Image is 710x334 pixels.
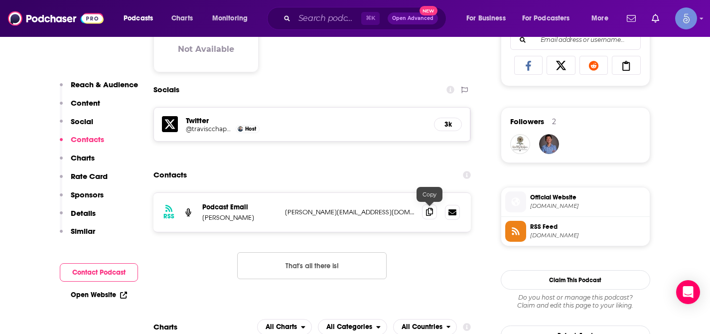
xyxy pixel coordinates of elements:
[117,10,166,26] button: open menu
[392,16,433,21] span: Open Advanced
[60,98,100,117] button: Content
[552,117,556,126] div: 2
[71,135,104,144] p: Contacts
[285,208,415,216] p: [PERSON_NAME][EMAIL_ADDRESS][DOMAIN_NAME]
[202,213,277,222] p: [PERSON_NAME]
[8,9,104,28] img: Podchaser - Follow, Share and Rate Podcasts
[388,12,438,24] button: Open AdvancedNew
[238,126,243,132] img: Travis Chappell
[186,116,426,125] h5: Twitter
[205,10,261,26] button: open menu
[60,263,138,282] button: Contact Podcast
[153,166,187,184] h2: Contacts
[294,10,361,26] input: Search podcasts, credits, & more...
[612,56,641,75] a: Copy Link
[442,120,453,129] h5: 3k
[153,80,179,99] h2: Socials
[165,10,199,26] a: Charts
[71,98,100,108] p: Content
[60,135,104,153] button: Contacts
[510,30,641,50] div: Search followers
[466,11,506,25] span: For Business
[522,11,570,25] span: For Podcasters
[60,190,104,208] button: Sponsors
[60,153,95,171] button: Charts
[237,252,387,279] button: Nothing here.
[530,232,646,239] span: feeds.megaphone.fm
[675,7,697,29] img: User Profile
[60,80,138,98] button: Reach & Audience
[501,294,650,310] div: Claim and edit this page to your liking.
[202,203,277,211] p: Podcast Email
[60,117,93,135] button: Social
[212,11,248,25] span: Monitoring
[530,222,646,231] span: RSS Feed
[510,134,530,154] img: RealRightMom
[459,10,518,26] button: open menu
[501,270,650,290] button: Claim This Podcast
[402,324,442,331] span: All Countries
[71,171,108,181] p: Rate Card
[266,324,297,331] span: All Charts
[71,80,138,89] p: Reach & Audience
[516,10,584,26] button: open menu
[60,208,96,227] button: Details
[505,191,646,212] a: Official Website[DOMAIN_NAME]
[530,202,646,210] span: redcircle.com
[539,134,559,154] img: PhillipJC
[71,291,127,299] a: Open Website
[623,10,640,27] a: Show notifications dropdown
[505,221,646,242] a: RSS Feed[DOMAIN_NAME]
[361,12,380,25] span: ⌘ K
[277,7,456,30] div: Search podcasts, credits, & more...
[579,56,608,75] a: Share on Reddit
[186,125,234,133] a: @traviscchappell
[178,44,234,54] h3: Not Available
[675,7,697,29] button: Show profile menu
[514,56,543,75] a: Share on Facebook
[60,226,95,245] button: Similar
[501,294,650,302] span: Do you host or manage this podcast?
[591,11,608,25] span: More
[519,30,632,49] input: Email address or username...
[71,226,95,236] p: Similar
[71,208,96,218] p: Details
[530,193,646,202] span: Official Website
[510,117,544,126] span: Followers
[547,56,575,75] a: Share on X/Twitter
[71,117,93,126] p: Social
[584,10,621,26] button: open menu
[124,11,153,25] span: Podcasts
[153,322,177,332] h2: Charts
[71,190,104,199] p: Sponsors
[420,6,437,15] span: New
[163,212,174,220] h3: RSS
[676,280,700,304] div: Open Intercom Messenger
[648,10,663,27] a: Show notifications dropdown
[245,126,256,132] span: Host
[417,187,442,202] div: Copy
[60,171,108,190] button: Rate Card
[171,11,193,25] span: Charts
[675,7,697,29] span: Logged in as Spiral5-G1
[326,324,372,331] span: All Categories
[71,153,95,163] p: Charts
